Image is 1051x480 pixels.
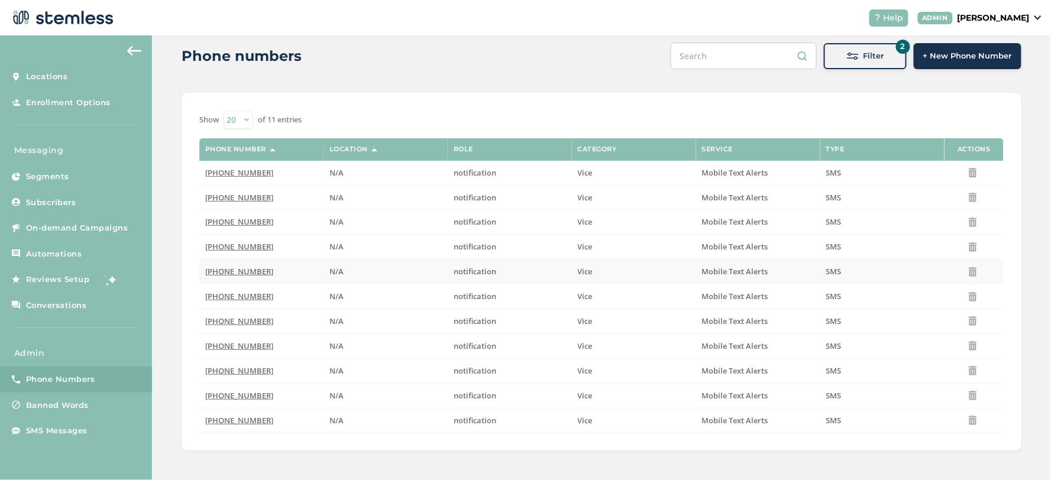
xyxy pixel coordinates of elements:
[329,416,442,426] label: N/A
[26,425,88,437] span: SMS Messages
[205,291,318,301] label: (706) 251-8427
[205,316,318,326] label: (587) 200-8786
[329,316,442,326] label: N/A
[205,145,266,153] label: Phone number
[26,171,69,183] span: Segments
[826,193,939,203] label: SMS
[99,268,122,291] img: glitter-stars-b7820f95.gif
[454,168,566,178] label: notification
[824,43,907,69] button: 2Filter
[454,167,496,178] span: notification
[864,50,884,62] span: Filter
[702,216,768,227] span: Mobile Text Alerts
[454,416,566,426] label: notification
[578,291,690,301] label: Vice
[205,266,273,277] span: [PHONE_NUMBER]
[454,291,496,301] span: notification
[329,217,442,227] label: N/A
[329,391,442,401] label: N/A
[578,167,593,178] span: Vice
[702,416,814,426] label: Mobile Text Alerts
[205,416,318,426] label: (361) 454-5336
[578,242,690,252] label: Vice
[454,192,496,203] span: notification
[702,316,814,326] label: Mobile Text Alerts
[205,366,318,376] label: (563) 231-5751
[914,43,1021,69] button: + New Phone Number
[26,71,68,83] span: Locations
[826,341,939,351] label: SMS
[702,167,768,178] span: Mobile Text Alerts
[826,216,842,227] span: SMS
[205,267,318,277] label: (775) 548-3320
[826,167,842,178] span: SMS
[578,415,593,426] span: Vice
[127,46,141,56] img: icon-arrow-back-accent-c549486e.svg
[26,248,82,260] span: Automations
[205,168,318,178] label: (910) 970-4346
[329,145,368,153] label: Location
[992,423,1051,480] iframe: Chat Widget
[205,365,273,376] span: [PHONE_NUMBER]
[884,12,904,24] span: Help
[205,391,318,401] label: (563) 207-4827
[205,340,273,351] span: [PHONE_NUMBER]
[454,145,473,153] label: Role
[205,192,273,203] span: [PHONE_NUMBER]
[454,316,566,326] label: notification
[826,291,939,301] label: SMS
[826,266,842,277] span: SMS
[329,267,442,277] label: N/A
[702,168,814,178] label: Mobile Text Alerts
[874,14,881,21] img: icon-help-white-03924b79.svg
[329,193,442,203] label: N/A
[702,341,814,351] label: Mobile Text Alerts
[702,242,814,252] label: Mobile Text Alerts
[702,366,814,376] label: Mobile Text Alerts
[702,340,768,351] span: Mobile Text Alerts
[578,340,593,351] span: Vice
[578,391,690,401] label: Vice
[454,341,566,351] label: notification
[826,192,842,203] span: SMS
[454,216,496,227] span: notification
[454,291,566,301] label: notification
[826,365,842,376] span: SMS
[454,415,496,426] span: notification
[578,145,617,153] label: Category
[371,148,377,151] img: icon-sort-1e1d7615.svg
[702,145,733,153] label: Service
[702,316,768,326] span: Mobile Text Alerts
[454,316,496,326] span: notification
[270,148,276,151] img: icon-sort-1e1d7615.svg
[329,341,442,351] label: N/A
[702,390,768,401] span: Mobile Text Alerts
[205,216,273,227] span: [PHONE_NUMBER]
[578,217,690,227] label: Vice
[1034,15,1042,20] img: icon_down-arrow-small-66adaf34.svg
[702,266,768,277] span: Mobile Text Alerts
[578,192,593,203] span: Vice
[826,316,939,326] label: SMS
[26,300,87,312] span: Conversations
[826,267,939,277] label: SMS
[578,341,690,351] label: Vice
[702,291,814,301] label: Mobile Text Alerts
[702,193,814,203] label: Mobile Text Alerts
[454,390,496,401] span: notification
[182,46,302,67] h2: Phone numbers
[578,291,593,301] span: Vice
[454,267,566,277] label: notification
[205,193,318,203] label: (910) 970-4046
[205,242,318,252] label: (810) 476-5942
[578,365,593,376] span: Vice
[205,291,273,301] span: [PHONE_NUMBER]
[454,217,566,227] label: notification
[9,6,114,30] img: logo-dark-0685b13c.svg
[26,374,95,385] span: Phone Numbers
[454,241,496,252] span: notification
[26,97,111,109] span: Enrollment Options
[826,145,845,153] label: Type
[578,216,593,227] span: Vice
[578,316,690,326] label: Vice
